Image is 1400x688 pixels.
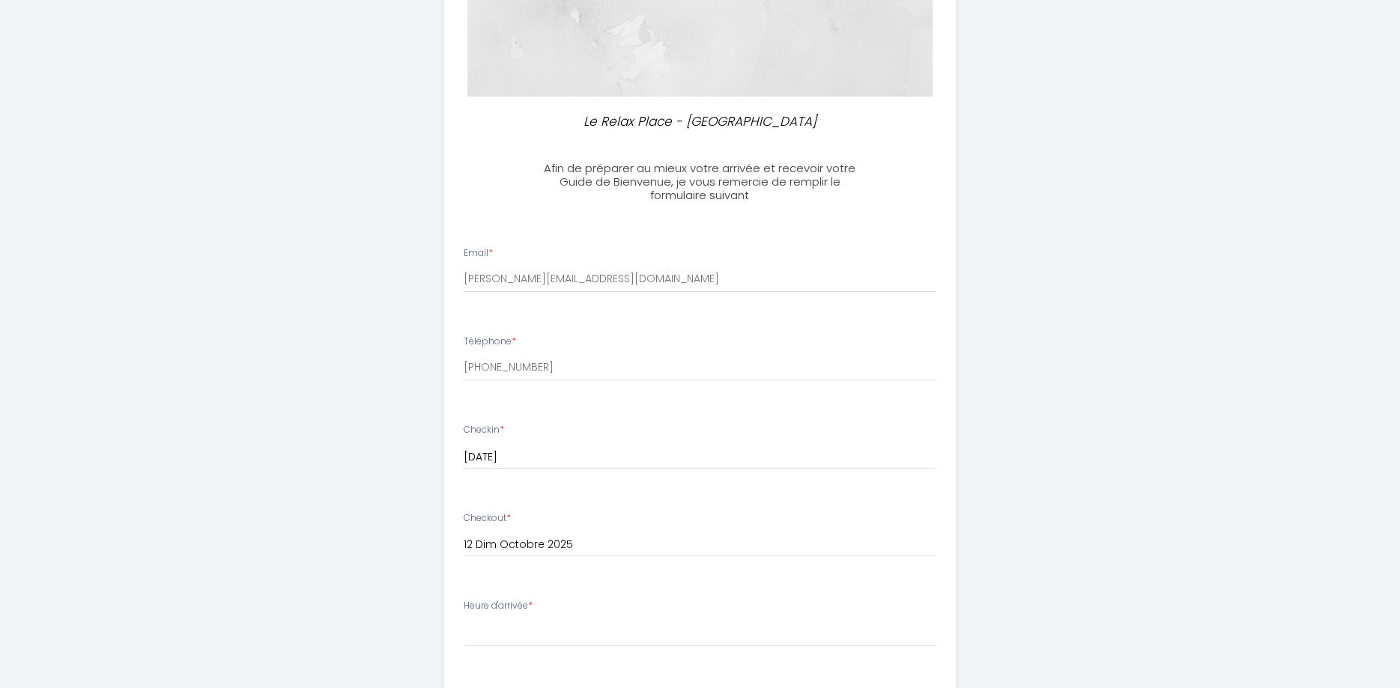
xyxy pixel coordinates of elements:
[464,511,511,526] label: Checkout
[464,423,504,437] label: Checkin
[464,335,516,349] label: Téléphone
[533,162,867,202] h3: Afin de préparer au mieux votre arrivée et recevoir votre Guide de Bienvenue, je vous remercie de...
[464,246,493,261] label: Email
[540,112,861,132] p: Le Relax Place - [GEOGRAPHIC_DATA]
[464,599,533,613] label: Heure d'arrivée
